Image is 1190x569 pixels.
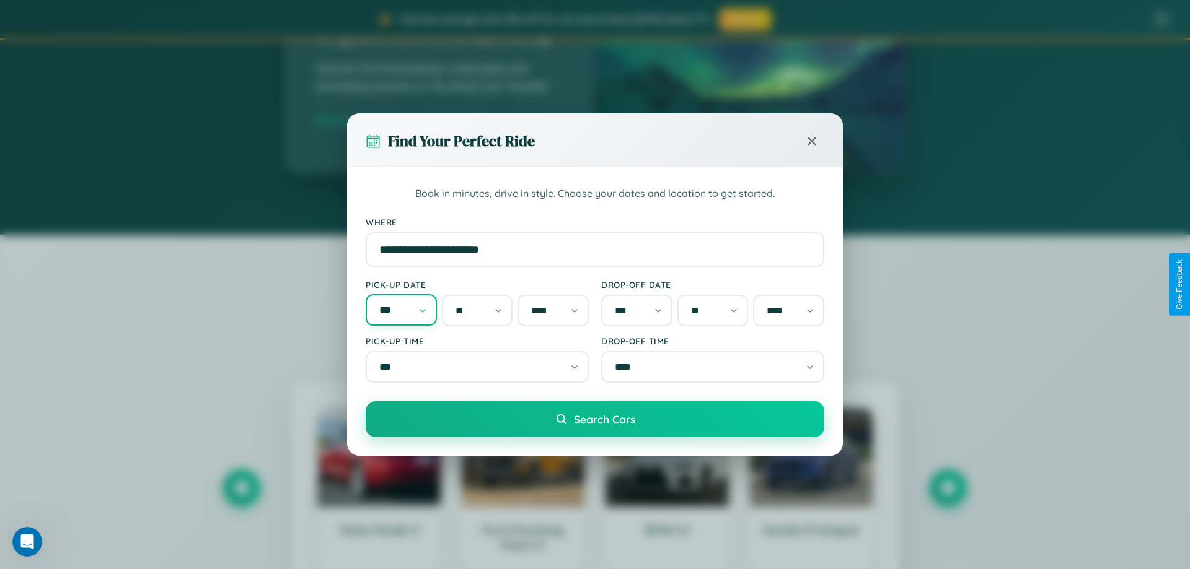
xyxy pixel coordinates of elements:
label: Drop-off Date [601,279,824,290]
span: Search Cars [574,412,635,426]
label: Pick-up Date [366,279,589,290]
button: Search Cars [366,401,824,437]
h3: Find Your Perfect Ride [388,131,535,151]
label: Drop-off Time [601,336,824,346]
label: Pick-up Time [366,336,589,346]
p: Book in minutes, drive in style. Choose your dates and location to get started. [366,186,824,202]
label: Where [366,217,824,227]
